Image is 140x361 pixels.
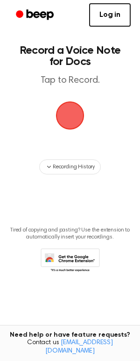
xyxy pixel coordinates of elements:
[53,163,95,171] span: Recording History
[9,6,62,24] a: Beep
[17,45,123,67] h1: Record a Voice Note for Docs
[56,101,84,130] img: Beep Logo
[17,75,123,87] p: Tap to Record.
[39,159,101,174] button: Recording History
[89,3,131,27] a: Log in
[45,339,113,354] a: [EMAIL_ADDRESS][DOMAIN_NAME]
[7,227,133,241] p: Tired of copying and pasting? Use the extension to automatically insert your recordings.
[6,339,134,355] span: Contact us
